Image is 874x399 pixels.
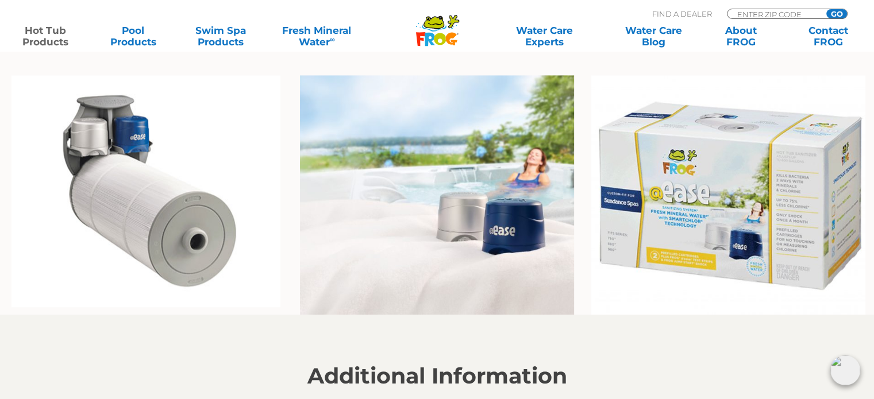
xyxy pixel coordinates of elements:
[187,25,255,48] a: Swim SpaProducts
[652,9,712,19] p: Find A Dealer
[489,25,600,48] a: Water CareExperts
[99,25,167,48] a: PoolProducts
[830,355,860,385] img: openIcon
[329,35,334,44] sup: ∞
[826,9,847,18] input: GO
[11,25,79,48] a: Hot TubProducts
[736,9,814,19] input: Zip Code Form
[274,25,359,48] a: Fresh MineralWater∞
[795,25,863,48] a: ContactFROG
[707,25,775,48] a: AboutFROG
[11,75,280,307] img: 11
[300,75,574,315] img: sundance lifestyle
[619,25,687,48] a: Water CareBlog
[591,75,865,315] img: @Ease_Sundance
[84,363,791,389] h2: Additional Information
